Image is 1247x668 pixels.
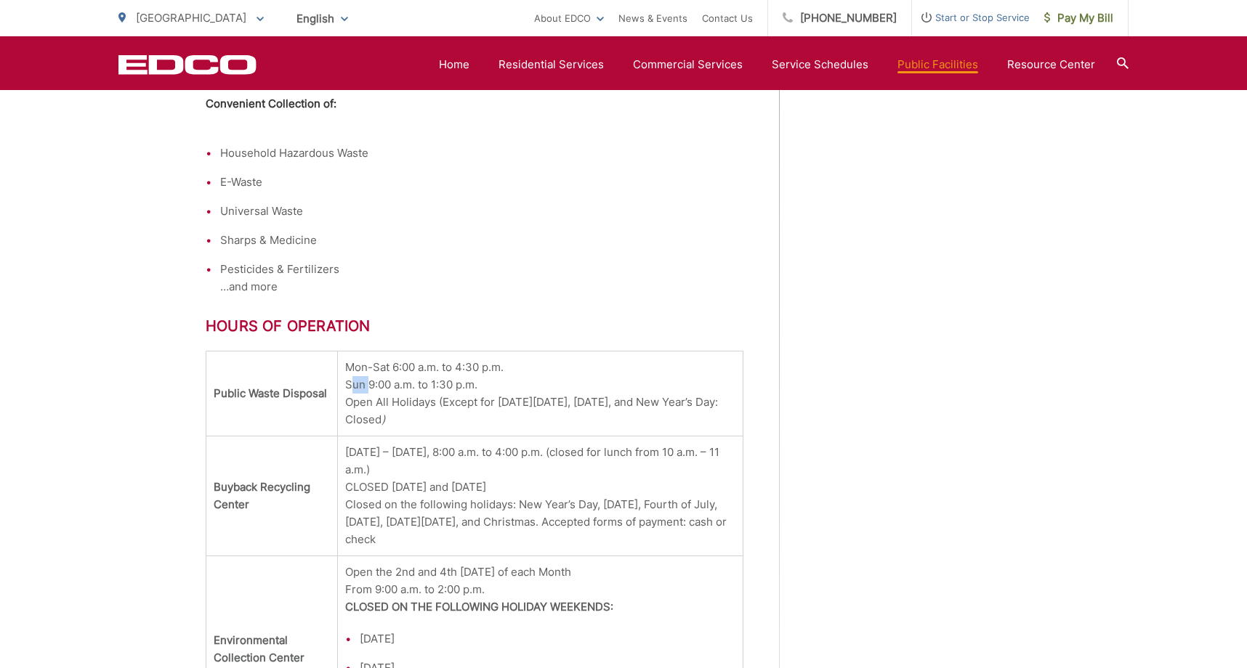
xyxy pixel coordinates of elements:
a: About EDCO [534,9,604,27]
td: [DATE] – [DATE], 8:00 a.m. to 4:00 p.m. (closed for lunch from 10 a.m. – 11 a.m.) CLOSED [DATE] a... [338,436,743,556]
a: Public Facilities [897,56,978,73]
a: Commercial Services [633,56,743,73]
li: [DATE] [360,630,735,648]
li: Universal Waste [220,203,743,220]
td: Mon-Sat 6:00 a.m. to 4:30 p.m. Sun 9:00 a.m. to 1:30 p.m. Open All Holidays (Except for [DATE][DA... [338,351,743,436]
a: EDCD logo. Return to the homepage. [118,54,257,75]
strong: Buyback Recycling Center [214,480,310,511]
a: Resource Center [1007,56,1095,73]
span: Pay My Bill [1044,9,1113,27]
li: Sharps & Medicine [220,232,743,249]
strong: Public Waste Disposal [214,386,327,400]
span: [GEOGRAPHIC_DATA] [136,11,246,25]
em: ) [382,412,385,426]
li: Household Hazardous Waste [220,144,743,162]
li: E-Waste [220,174,743,191]
a: News & Events [618,9,687,27]
a: Residential Services [499,56,604,73]
a: Home [439,56,469,73]
strong: Environmental Collection Center [214,633,304,664]
li: Pesticides & Fertilizers …and more [220,261,743,296]
h2: Hours of Operation [206,317,743,335]
strong: Convenient Collection of: [206,97,336,110]
strong: CLOSED ON THE FOLLOWING HOLIDAY WEEKENDS: [345,600,613,614]
a: Service Schedules [772,56,868,73]
a: Contact Us [702,9,753,27]
span: English [286,6,359,31]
